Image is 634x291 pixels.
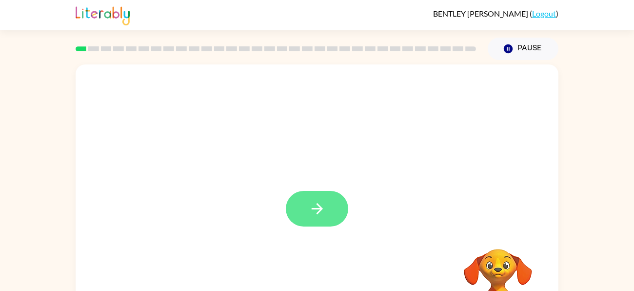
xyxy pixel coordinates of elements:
[532,9,556,18] a: Logout
[488,38,558,60] button: Pause
[76,4,130,25] img: Literably
[433,9,530,18] span: BENTLEY [PERSON_NAME]
[433,9,558,18] div: ( )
